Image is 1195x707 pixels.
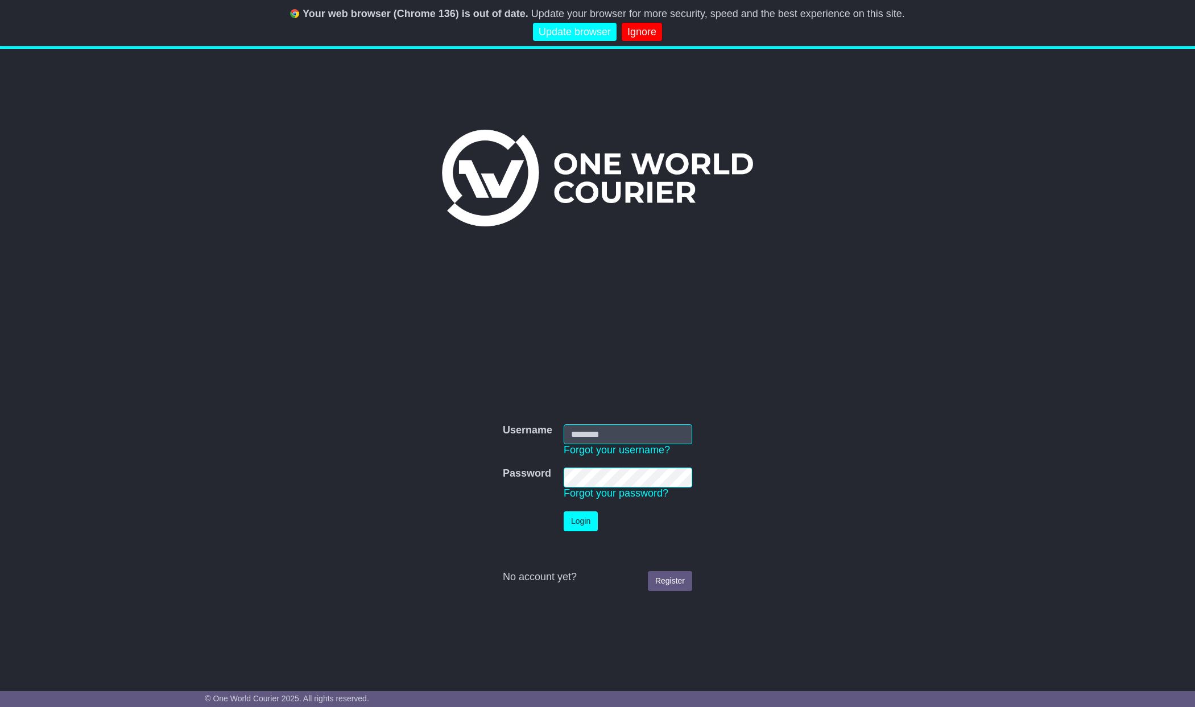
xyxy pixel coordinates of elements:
[622,23,662,42] a: Ignore
[533,23,617,42] a: Update browser
[564,444,670,456] a: Forgot your username?
[442,130,752,226] img: One World
[303,8,528,19] b: Your web browser (Chrome 136) is out of date.
[503,571,692,584] div: No account yet?
[503,424,552,437] label: Username
[503,468,551,480] label: Password
[531,8,905,19] span: Update your browser for more security, speed and the best experience on this site.
[648,571,692,591] a: Register
[564,511,598,531] button: Login
[205,694,369,703] span: © One World Courier 2025. All rights reserved.
[564,487,668,499] a: Forgot your password?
